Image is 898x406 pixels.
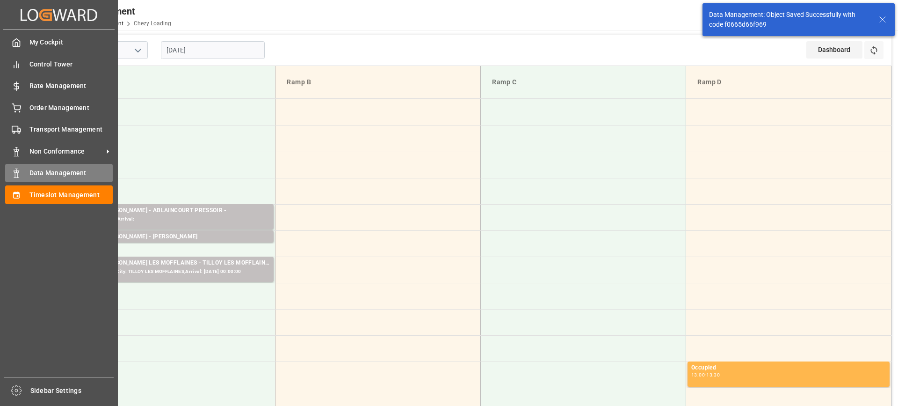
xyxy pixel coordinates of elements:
span: Transport Management [29,125,113,134]
a: Data Management [5,164,113,182]
a: Order Management [5,98,113,117]
div: Data Management: Object Saved Successfully with code f0665d66f969 [709,10,870,30]
span: Timeslot Management [29,190,113,200]
div: Ramp A [78,74,268,91]
div: Occupied [691,363,886,373]
div: Pallets: 1,TU: 9,City: [GEOGRAPHIC_DATA],Arrival: [DATE] 00:00:00 [75,242,270,250]
div: Ramp D [694,74,884,91]
div: Pallets: 8,TU: 411,City: TILLOY LES MOFFLAINES,Arrival: [DATE] 00:00:00 [75,268,270,276]
div: Transport [PERSON_NAME] LES MOFFLAINES - TILLOY LES MOFFLAINES [75,258,270,268]
a: Rate Management [5,77,113,95]
div: Dashboard [806,41,862,59]
span: My Cockpit [29,37,113,47]
span: Rate Management [29,81,113,91]
span: Order Management [29,103,113,113]
div: 13:00 [691,373,705,377]
div: Pallets: ,TU: ,City: ,Arrival: [75,215,270,223]
input: DD-MM-YYYY [161,41,265,59]
a: Transport Management [5,120,113,139]
div: Ramp B [283,74,473,91]
button: open menu [130,43,145,58]
span: Control Tower [29,59,113,69]
div: - [705,373,706,377]
span: Sidebar Settings [30,386,114,396]
div: Transport [PERSON_NAME] - ABLAINCOURT PRESSOIR - [75,206,270,215]
div: Transport [PERSON_NAME] - [PERSON_NAME] [75,232,270,242]
span: Non Conformance [29,147,103,156]
div: Ramp C [488,74,678,91]
div: 13:30 [706,373,720,377]
a: Control Tower [5,55,113,73]
a: My Cockpit [5,33,113,52]
span: Data Management [29,168,113,178]
a: Timeslot Management [5,185,113,204]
